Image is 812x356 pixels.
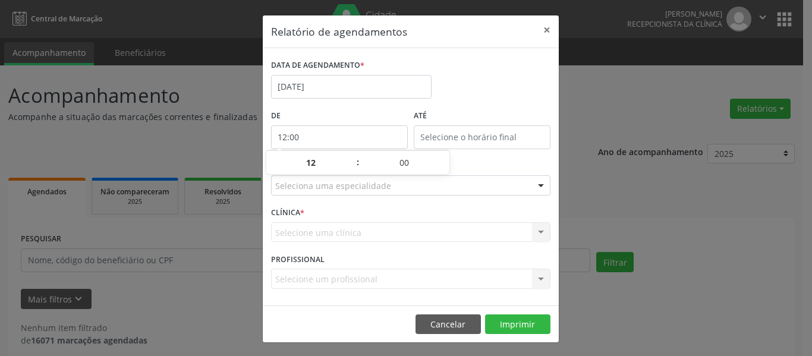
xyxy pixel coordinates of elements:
[271,125,408,149] input: Selecione o horário inicial
[271,56,364,75] label: DATA DE AGENDAMENTO
[275,179,391,192] span: Seleciona uma especialidade
[266,151,356,175] input: Hour
[414,107,550,125] label: ATÉ
[271,204,304,222] label: CLÍNICA
[414,125,550,149] input: Selecione o horário final
[271,107,408,125] label: De
[416,314,481,335] button: Cancelar
[271,75,432,99] input: Selecione uma data ou intervalo
[356,150,360,174] span: :
[485,314,550,335] button: Imprimir
[360,151,449,175] input: Minute
[271,250,325,269] label: PROFISSIONAL
[535,15,559,45] button: Close
[271,24,407,39] h5: Relatório de agendamentos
